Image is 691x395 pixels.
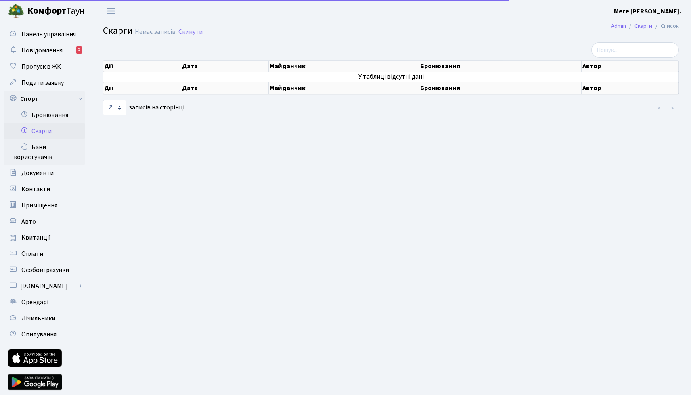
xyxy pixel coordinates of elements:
span: Пропуск в ЖК [21,62,61,71]
span: Особові рахунки [21,265,69,274]
span: Подати заявку [21,78,64,87]
a: Панель управління [4,26,85,42]
a: Пропуск в ЖК [4,59,85,75]
th: Дата [181,82,269,94]
span: Контакти [21,185,50,194]
a: Орендарі [4,294,85,310]
span: Таун [27,4,85,18]
input: Пошук... [591,42,679,58]
a: Месе [PERSON_NAME]. [614,6,681,16]
a: Авто [4,213,85,230]
th: Дії [103,61,181,72]
th: Бронювання [419,61,582,72]
a: Оплати [4,246,85,262]
span: Орендарі [21,298,48,307]
a: [DOMAIN_NAME] [4,278,85,294]
div: Немає записів. [135,28,177,36]
a: Скинути [178,28,203,36]
th: Автор [582,61,679,72]
span: Оплати [21,249,43,258]
select: записів на сторінці [103,100,126,115]
nav: breadcrumb [599,18,691,35]
span: Авто [21,217,36,226]
div: 2 [76,46,82,54]
th: Дата [181,61,269,72]
td: У таблиці відсутні дані [103,72,679,82]
button: Переключити навігацію [101,4,121,18]
b: Комфорт [27,4,66,17]
span: Приміщення [21,201,57,210]
a: Скарги [634,22,652,30]
span: Повідомлення [21,46,63,55]
a: Повідомлення2 [4,42,85,59]
th: Автор [582,82,679,94]
a: Опитування [4,326,85,343]
th: Бронювання [419,82,582,94]
a: Особові рахунки [4,262,85,278]
a: Контакти [4,181,85,197]
a: Приміщення [4,197,85,213]
span: Лічильники [21,314,55,323]
a: Подати заявку [4,75,85,91]
a: Спорт [4,91,85,107]
b: Месе [PERSON_NAME]. [614,7,681,16]
a: Бронювання [4,107,85,123]
a: Квитанції [4,230,85,246]
img: logo.png [8,3,24,19]
li: Список [652,22,679,31]
a: Admin [611,22,626,30]
a: Лічильники [4,310,85,326]
th: Дії [103,82,181,94]
th: Майданчик [269,82,419,94]
span: Скарги [103,24,133,38]
span: Опитування [21,330,57,339]
span: Документи [21,169,54,178]
span: Панель управління [21,30,76,39]
th: Майданчик [269,61,419,72]
a: Скарги [4,123,85,139]
label: записів на сторінці [103,100,184,115]
span: Квитанції [21,233,51,242]
a: Документи [4,165,85,181]
a: Бани користувачів [4,139,85,165]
